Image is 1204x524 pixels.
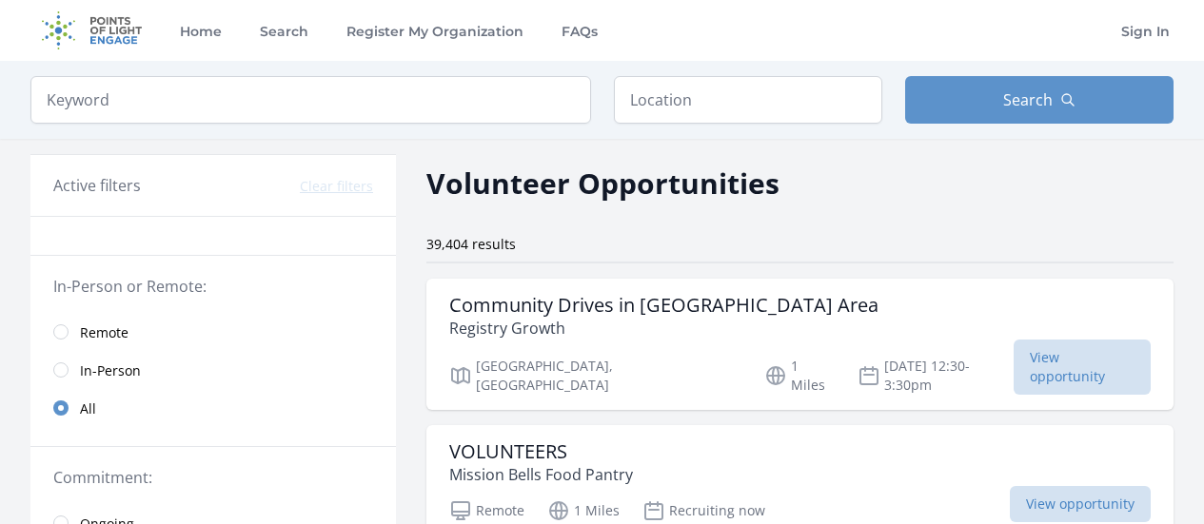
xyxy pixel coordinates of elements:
[642,499,765,522] p: Recruiting now
[764,357,835,395] p: 1 Miles
[80,361,141,380] span: In-Person
[449,317,878,340] p: Registry Growth
[30,76,591,124] input: Keyword
[80,399,96,418] span: All
[1003,88,1053,111] span: Search
[30,313,396,351] a: Remote
[426,162,780,204] h2: Volunteer Opportunities
[449,357,741,395] p: [GEOGRAPHIC_DATA], [GEOGRAPHIC_DATA]
[300,177,373,196] button: Clear filters
[30,351,396,389] a: In-Person
[449,463,633,486] p: Mission Bells Food Pantry
[426,279,1174,410] a: Community Drives in [GEOGRAPHIC_DATA] Area Registry Growth [GEOGRAPHIC_DATA], [GEOGRAPHIC_DATA] 1...
[53,275,373,298] legend: In-Person or Remote:
[426,235,516,253] span: 39,404 results
[547,499,620,522] p: 1 Miles
[858,357,1013,395] p: [DATE] 12:30-3:30pm
[30,389,396,427] a: All
[449,294,878,317] h3: Community Drives in [GEOGRAPHIC_DATA] Area
[905,76,1174,124] button: Search
[449,499,524,522] p: Remote
[53,174,141,197] h3: Active filters
[1010,486,1151,522] span: View opportunity
[53,466,373,489] legend: Commitment:
[1014,340,1151,395] span: View opportunity
[80,323,128,342] span: Remote
[449,440,633,463] h3: VOLUNTEERS
[614,76,882,124] input: Location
